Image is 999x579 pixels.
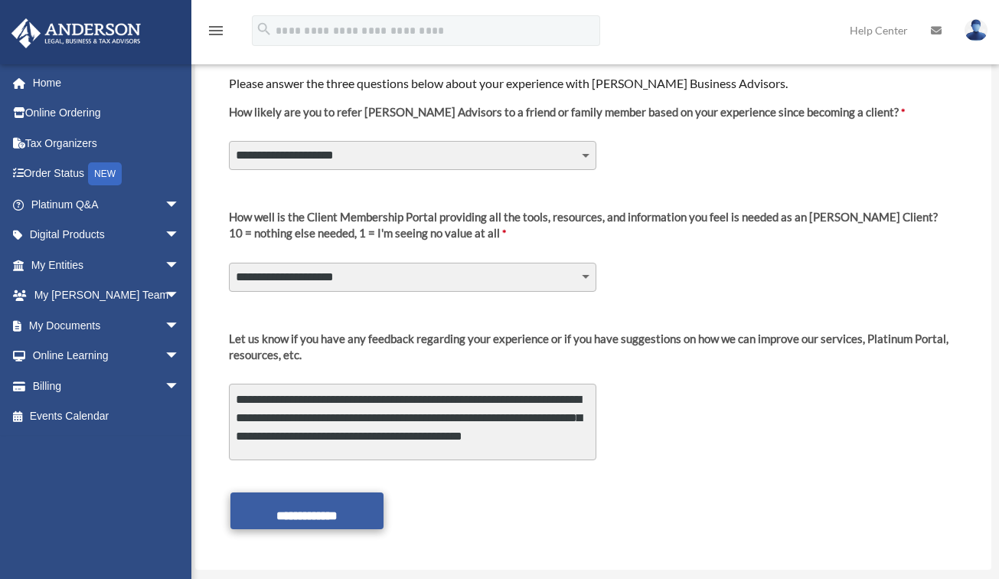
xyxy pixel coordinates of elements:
span: arrow_drop_down [165,189,195,221]
div: NEW [88,162,122,185]
a: Online Learningarrow_drop_down [11,341,203,371]
span: arrow_drop_down [165,310,195,342]
a: menu [207,27,225,40]
a: Events Calendar [11,401,203,432]
label: 10 = nothing else needed, 1 = I'm seeing no value at all [229,209,938,254]
div: How well is the Client Membership Portal providing all the tools, resources, and information you ... [229,209,938,225]
h4: Please answer the three questions below about your experience with [PERSON_NAME] Business Advisors. [229,75,958,92]
a: Platinum Q&Aarrow_drop_down [11,189,203,220]
span: arrow_drop_down [165,250,195,281]
span: arrow_drop_down [165,280,195,312]
a: Online Ordering [11,98,203,129]
a: My Entitiesarrow_drop_down [11,250,203,280]
img: User Pic [965,19,988,41]
span: arrow_drop_down [165,371,195,402]
a: My Documentsarrow_drop_down [11,310,203,341]
label: How likely are you to refer [PERSON_NAME] Advisors to a friend or family member based on your exp... [229,104,905,132]
i: menu [207,21,225,40]
a: Tax Organizers [11,128,203,159]
div: Let us know if you have any feedback regarding your experience or if you have suggestions on how ... [229,331,958,363]
img: Anderson Advisors Platinum Portal [7,18,145,48]
a: Order StatusNEW [11,159,203,190]
a: Digital Productsarrow_drop_down [11,220,203,250]
a: Billingarrow_drop_down [11,371,203,401]
i: search [256,21,273,38]
span: arrow_drop_down [165,341,195,372]
span: arrow_drop_down [165,220,195,251]
a: Home [11,67,203,98]
a: My [PERSON_NAME] Teamarrow_drop_down [11,280,203,311]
